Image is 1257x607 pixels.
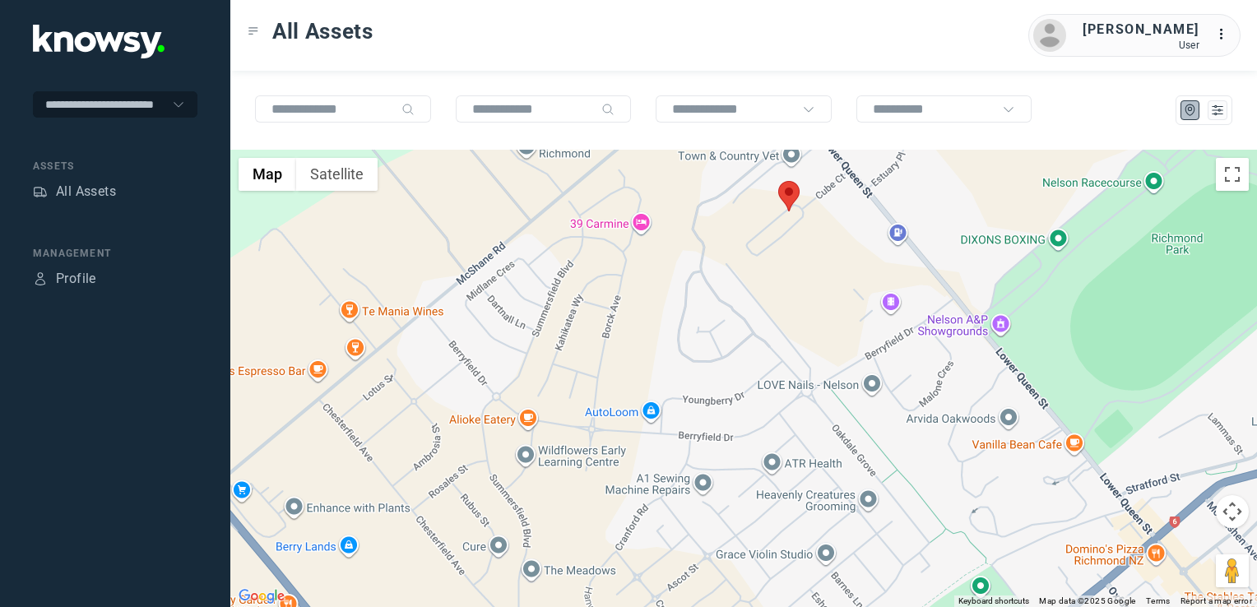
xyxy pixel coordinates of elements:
[1216,158,1249,191] button: Toggle fullscreen view
[239,158,296,191] button: Show street map
[1216,25,1236,47] div: :
[1146,596,1171,605] a: Terms (opens in new tab)
[1180,596,1252,605] a: Report a map error
[33,246,197,261] div: Management
[33,269,96,289] a: ProfileProfile
[958,595,1029,607] button: Keyboard shortcuts
[56,269,96,289] div: Profile
[1216,25,1236,44] div: :
[1216,554,1249,587] button: Drag Pegman onto the map to open Street View
[401,103,415,116] div: Search
[248,25,259,37] div: Toggle Menu
[1210,103,1225,118] div: List
[33,184,48,199] div: Assets
[272,16,373,46] span: All Assets
[296,158,378,191] button: Show satellite imagery
[1217,28,1233,40] tspan: ...
[1033,19,1066,52] img: avatar.png
[1083,20,1199,39] div: [PERSON_NAME]
[234,586,289,607] a: Open this area in Google Maps (opens a new window)
[33,25,165,58] img: Application Logo
[33,271,48,286] div: Profile
[1083,39,1199,51] div: User
[234,586,289,607] img: Google
[1039,596,1135,605] span: Map data ©2025 Google
[1216,495,1249,528] button: Map camera controls
[56,182,116,202] div: All Assets
[1183,103,1198,118] div: Map
[33,182,116,202] a: AssetsAll Assets
[601,103,615,116] div: Search
[33,159,197,174] div: Assets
